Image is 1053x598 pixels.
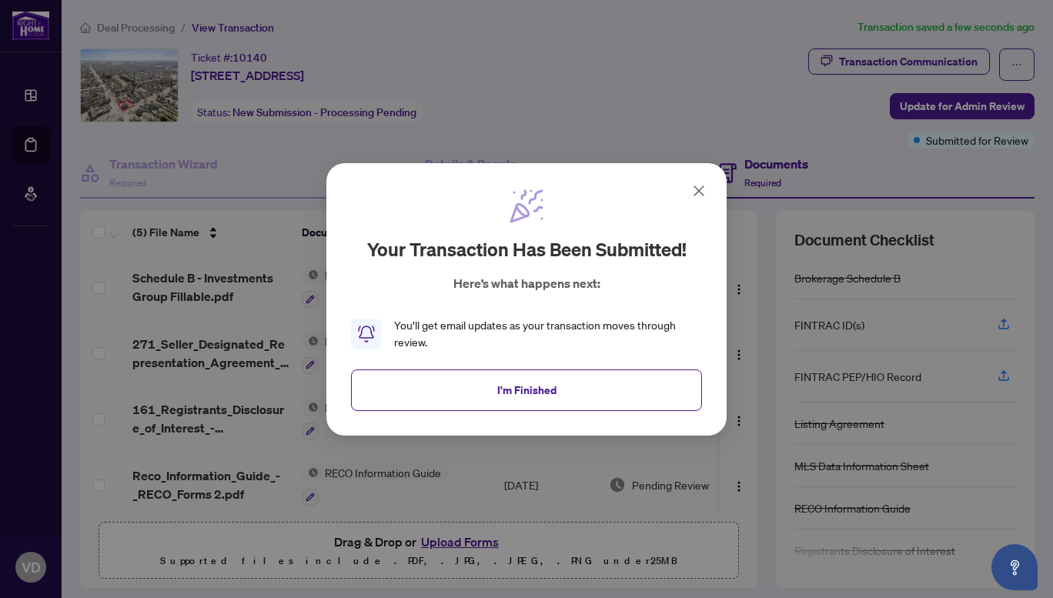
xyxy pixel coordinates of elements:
button: I'm Finished [351,369,702,410]
h2: Your transaction has been submitted! [367,237,687,262]
p: Here’s what happens next: [453,274,600,292]
button: Open asap [991,544,1038,590]
div: You’ll get email updates as your transaction moves through review. [394,317,702,351]
span: I'm Finished [497,377,557,402]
